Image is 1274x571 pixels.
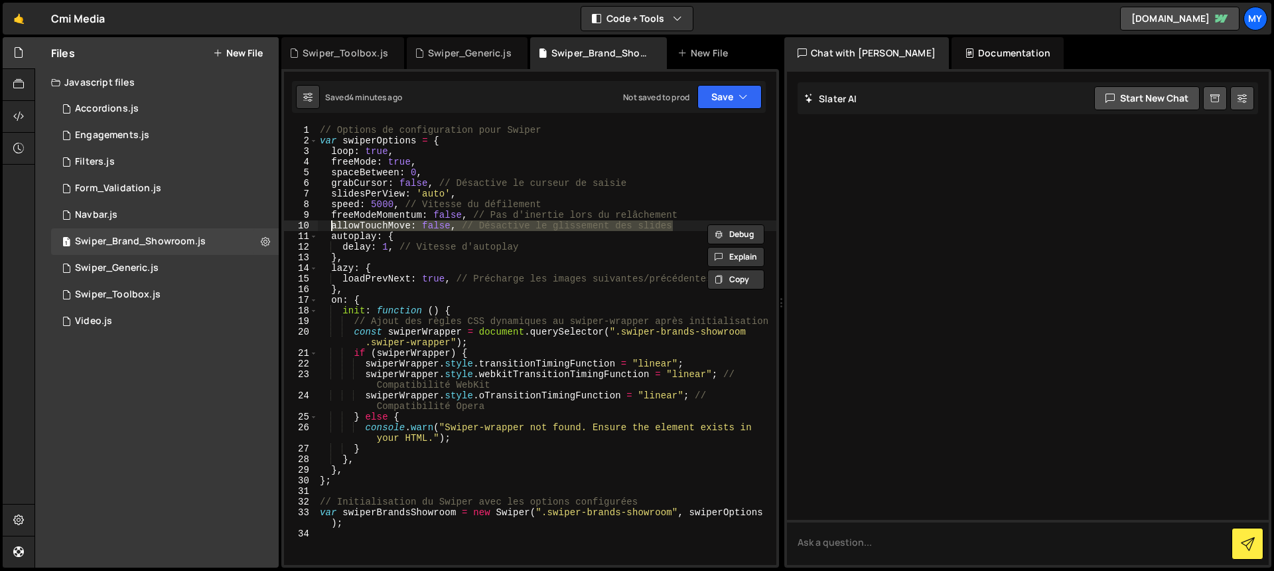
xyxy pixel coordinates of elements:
[284,146,318,157] div: 3
[284,220,318,231] div: 10
[804,92,857,105] h2: Slater AI
[51,96,279,122] div: 11245/26354.js
[51,175,279,202] div: 11245/26353.js
[707,247,764,267] button: Explain
[75,183,161,195] div: Form_Validation.js
[284,305,318,316] div: 18
[581,7,693,31] button: Code + Tools
[952,37,1064,69] div: Documentation
[51,282,279,308] div: 11245/26350.js
[51,11,105,27] div: Cmi Media
[3,3,35,35] a: 🤙
[284,465,318,475] div: 29
[62,238,70,248] span: 1
[284,454,318,465] div: 28
[284,422,318,444] div: 26
[284,497,318,507] div: 32
[284,316,318,327] div: 19
[284,231,318,242] div: 11
[303,46,388,60] div: Swiper_Toolbox.js
[284,263,318,274] div: 14
[623,92,689,103] div: Not saved to prod
[1243,7,1267,31] a: My
[697,85,762,109] button: Save
[51,202,279,228] div: 11245/26355.js
[75,156,115,168] div: Filters.js
[51,228,279,255] div: 11245/26352.js
[284,210,318,220] div: 9
[284,125,318,135] div: 1
[284,390,318,412] div: 24
[51,255,279,282] div: 11245/26351.js
[75,209,117,221] div: Navbar.js
[284,327,318,348] div: 20
[51,149,279,175] div: 11245/26356.js
[284,369,318,390] div: 23
[284,529,318,539] div: 34
[284,348,318,359] div: 21
[284,189,318,199] div: 7
[551,46,651,60] div: Swiper_Brand_Showroom.js
[284,475,318,486] div: 30
[51,308,279,335] div: 11245/26358.js
[284,167,318,178] div: 5
[284,252,318,263] div: 13
[1120,7,1239,31] a: [DOMAIN_NAME]
[284,135,318,146] div: 2
[284,242,318,252] div: 12
[75,129,149,141] div: Engagements.js
[284,178,318,189] div: 6
[284,486,318,497] div: 31
[284,157,318,167] div: 4
[75,262,159,274] div: Swiper_Generic.js
[51,122,279,149] div: 11245/26357.js
[284,359,318,369] div: 22
[35,69,279,96] div: Javascript files
[284,295,318,305] div: 17
[284,444,318,454] div: 27
[707,270,764,289] button: Copy
[428,46,512,60] div: Swiper_Generic.js
[284,274,318,284] div: 15
[75,315,112,327] div: Video.js
[325,92,402,103] div: Saved
[284,507,318,529] div: 33
[1094,86,1200,110] button: Start new chat
[784,37,949,69] div: Chat with [PERSON_NAME]
[284,412,318,422] div: 25
[284,199,318,210] div: 8
[213,48,263,58] button: New File
[51,46,75,60] h2: Files
[75,289,161,301] div: Swiper_Toolbox.js
[677,46,733,60] div: New File
[75,103,139,115] div: Accordions.js
[707,224,764,244] button: Debug
[75,236,206,248] div: Swiper_Brand_Showroom.js
[349,92,402,103] div: 4 minutes ago
[284,284,318,295] div: 16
